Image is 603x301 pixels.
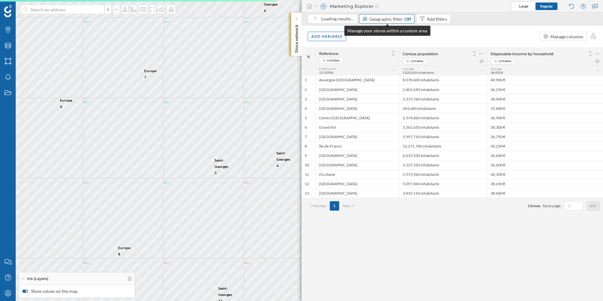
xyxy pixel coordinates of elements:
[293,22,300,53] p: Store network
[305,144,307,149] span: 8
[305,153,307,158] span: 9
[316,151,399,160] div: [GEOGRAPHIC_DATA]
[543,203,561,209] span: Go to page:
[11,4,42,10] span: Assistance
[487,151,603,160] div: 36,600 €
[403,67,414,71] span: Average
[487,141,603,151] div: 50,250 €
[305,125,307,130] span: 6
[487,160,603,169] div: 36,600 €
[487,75,603,85] div: 40,900 €
[316,122,399,132] div: Grand-Est
[316,85,399,94] div: [GEOGRAPHIC_DATA]
[399,160,487,169] div: 3,325,520 inhabitants
[316,132,399,141] div: [GEOGRAPHIC_DATA]
[491,71,503,74] span: 38,450 €
[319,51,338,56] span: Reference
[399,141,487,151] div: 12,271,780 inhabitants
[487,188,603,198] div: 38,600 €
[344,26,430,36] div: Manage your stores within a custom area
[305,78,307,83] span: 1
[316,113,399,122] div: Centre-[GEOGRAPHIC_DATA]
[399,85,487,94] div: 2,801,690 inhabitants
[411,58,424,64] span: External
[327,57,340,64] span: External
[316,188,399,198] div: [GEOGRAPHIC_DATA]
[519,4,528,8] span: Large
[305,116,307,121] span: 5
[316,160,399,169] div: [GEOGRAPHIC_DATA]
[305,87,307,92] span: 2
[487,94,603,104] div: 38,000 €
[487,179,603,188] div: 38,650 €
[540,203,541,208] span: .
[305,191,309,196] span: 13
[550,33,583,40] div: Manage columns
[305,172,309,177] span: 11
[311,16,354,22] div: Loading results…
[487,132,603,141] div: 36,750 €
[566,203,581,209] input: 1
[305,181,309,186] span: 12
[487,122,603,132] div: 38,300 €
[22,288,132,294] label: Show values on the map
[316,179,399,188] div: [GEOGRAPHIC_DATA]
[487,85,603,94] div: 36,250 €
[4,5,12,17] img: Geoblink Logo
[491,67,502,71] span: Average
[399,179,487,188] div: 5,097,860 inhabitants
[427,16,447,22] div: Add filters
[399,75,487,85] div: 8,078,600 inhabitants
[316,104,399,113] div: [GEOGRAPHIC_DATA]
[369,16,404,22] span: Geographic filter:
[540,4,553,8] span: Regular
[499,58,512,64] span: External
[487,113,603,122] div: 36,900 €
[316,75,399,85] div: Auvergne-[GEOGRAPHIC_DATA]
[305,106,307,111] span: 4
[487,104,603,113] div: 35,800 €
[403,51,438,56] span: Census population
[532,203,540,208] span: rows
[316,141,399,151] div: Île-de-France
[399,113,487,122] div: 2,574,860 inhabitants
[316,3,379,9] div: Marketing Explorer
[399,132,487,141] div: 5,997,710 inhabitants
[305,97,307,102] span: 3
[399,122,487,132] div: 5,562,650 inhabitants
[305,54,312,60] span: #
[319,71,334,74] span: 13 (100%)
[27,276,48,282] span: Iris (Layers)
[320,3,327,9] img: explorer.svg
[319,67,336,71] span: Filled count
[305,134,307,139] span: 7
[399,188,487,198] div: 3,832,110 inhabitants
[305,163,309,168] span: 10
[399,104,487,113] div: 343,680 inhabitants
[528,203,532,208] span: 13
[399,169,487,179] div: 5,973,960 inhabitants
[316,94,399,104] div: [GEOGRAPHIC_DATA]
[487,169,603,179] div: 36,100 €
[491,51,553,56] span: Disposable income by household
[399,94,487,104] div: 3,373,760 inhabitants
[399,151,487,160] div: 6,033,930 inhabitants
[403,71,434,74] span: 5,020,620 inhabitants
[405,16,411,22] div: Off
[316,169,399,179] div: Occitanie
